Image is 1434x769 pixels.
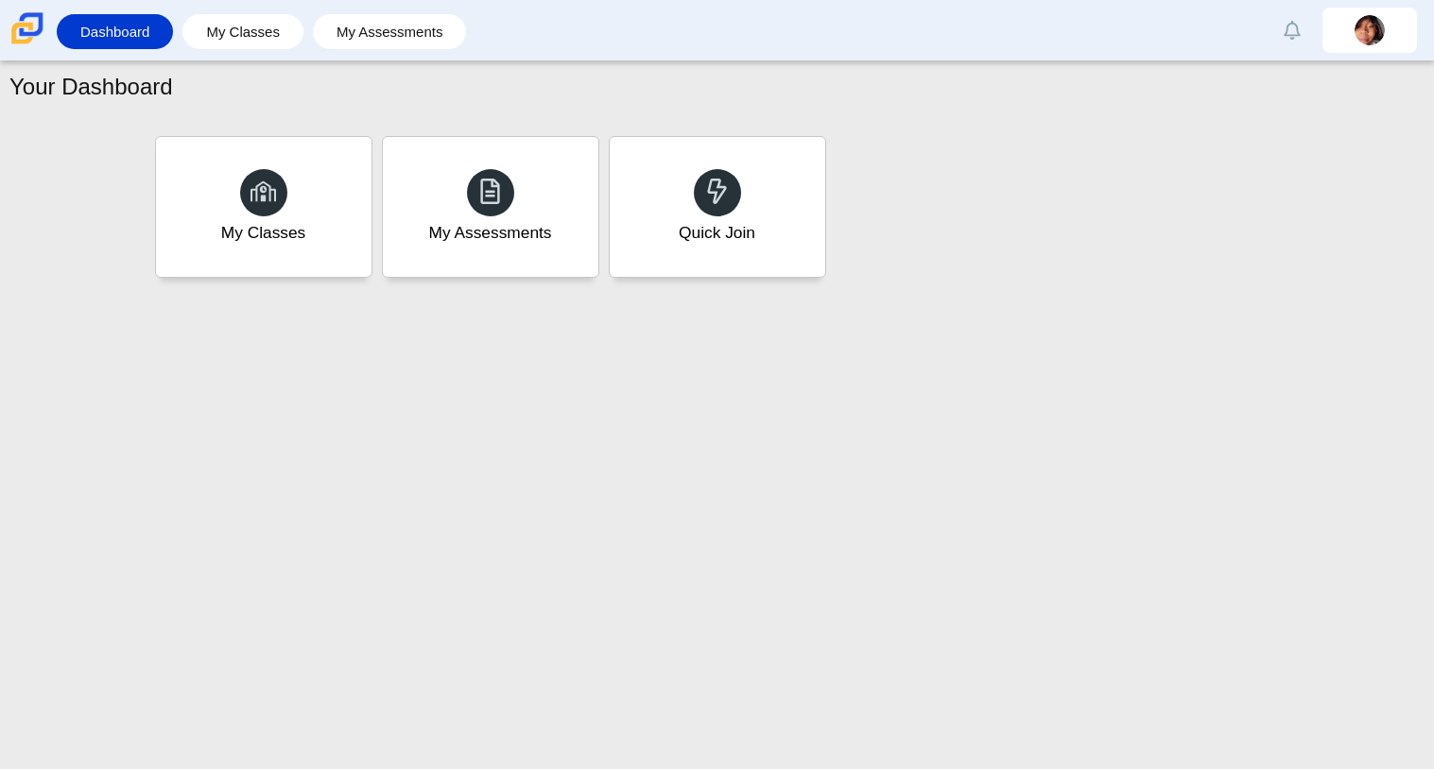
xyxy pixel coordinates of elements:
[221,221,306,245] div: My Classes
[192,14,294,49] a: My Classes
[1322,8,1417,53] a: ozaria.spencer.bWW7OW
[9,71,173,103] h1: Your Dashboard
[609,136,826,278] a: Quick Join
[679,221,755,245] div: Quick Join
[8,9,47,48] img: Carmen School of Science & Technology
[66,14,164,49] a: Dashboard
[429,221,552,245] div: My Assessments
[382,136,599,278] a: My Assessments
[155,136,372,278] a: My Classes
[1355,15,1385,45] img: ozaria.spencer.bWW7OW
[8,35,47,51] a: Carmen School of Science & Technology
[322,14,458,49] a: My Assessments
[1271,9,1313,51] a: Alerts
